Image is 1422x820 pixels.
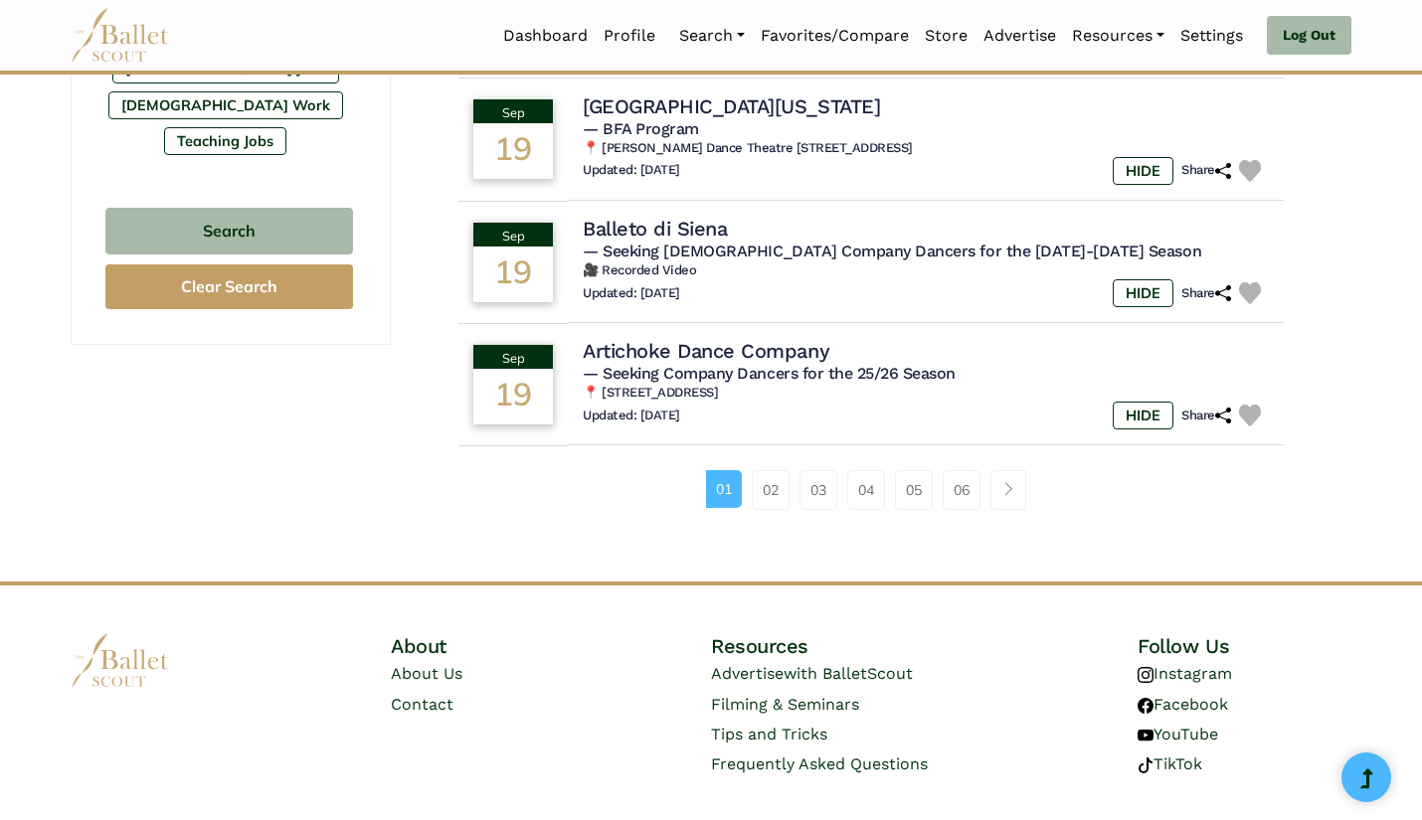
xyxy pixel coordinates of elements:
[1138,698,1154,714] img: facebook logo
[943,470,980,510] a: 06
[473,123,553,179] div: 19
[391,664,462,683] a: About Us
[1113,279,1173,307] label: HIDE
[1064,15,1172,57] a: Resources
[976,15,1064,57] a: Advertise
[473,345,553,369] div: Sep
[596,15,663,57] a: Profile
[1138,757,1154,773] img: tiktok logo
[706,470,742,508] a: 01
[1181,408,1231,424] h6: Share
[1113,402,1173,429] label: HIDE
[711,754,928,773] a: Frequently Asked Questions
[583,93,880,119] h4: [GEOGRAPHIC_DATA][US_STATE]
[583,119,699,138] span: — BFA Program
[71,633,170,688] img: logo
[1138,728,1154,743] img: youtube logo
[1138,725,1218,743] a: YouTube
[391,633,605,659] h4: About
[583,338,829,364] h4: Artichoke Dance Company
[473,369,553,424] div: 19
[473,246,553,302] div: 19
[917,15,976,57] a: Store
[583,140,1269,157] h6: 📍 [PERSON_NAME] Dance Theatre [STREET_ADDRESS]
[711,633,1031,659] h4: Resources
[1138,754,1202,773] a: TikTok
[583,408,680,424] h6: Updated: [DATE]
[108,91,343,119] label: [DEMOGRAPHIC_DATA] Work
[671,15,753,57] a: Search
[784,664,913,683] span: with BalletScout
[583,364,956,383] span: — Seeking Company Dancers for the 25/26 Season
[164,127,286,155] label: Teaching Jobs
[583,285,680,302] h6: Updated: [DATE]
[1113,157,1173,185] label: HIDE
[847,470,885,510] a: 04
[1138,664,1232,683] a: Instagram
[583,385,1269,402] h6: 📍 [STREET_ADDRESS]
[391,695,453,714] a: Contact
[105,264,353,309] button: Clear Search
[711,725,827,743] a: Tips and Tricks
[752,470,790,510] a: 02
[1181,285,1231,302] h6: Share
[1138,633,1351,659] h4: Follow Us
[473,223,553,246] div: Sep
[1138,695,1228,714] a: Facebook
[583,216,727,242] h4: Balleto di Siena
[495,15,596,57] a: Dashboard
[583,242,1201,260] span: — Seeking [DEMOGRAPHIC_DATA] Company Dancers for the [DATE]-[DATE] Season
[711,695,859,714] a: Filming & Seminars
[473,99,553,123] div: Sep
[706,470,1037,510] nav: Page navigation example
[895,470,933,510] a: 05
[105,208,353,254] button: Search
[1172,15,1251,57] a: Settings
[800,470,837,510] a: 03
[583,262,1269,279] h6: 🎥 Recorded Video
[1181,162,1231,179] h6: Share
[753,15,917,57] a: Favorites/Compare
[583,162,680,179] h6: Updated: [DATE]
[711,664,913,683] a: Advertisewith BalletScout
[1138,667,1154,683] img: instagram logo
[1267,16,1351,56] a: Log Out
